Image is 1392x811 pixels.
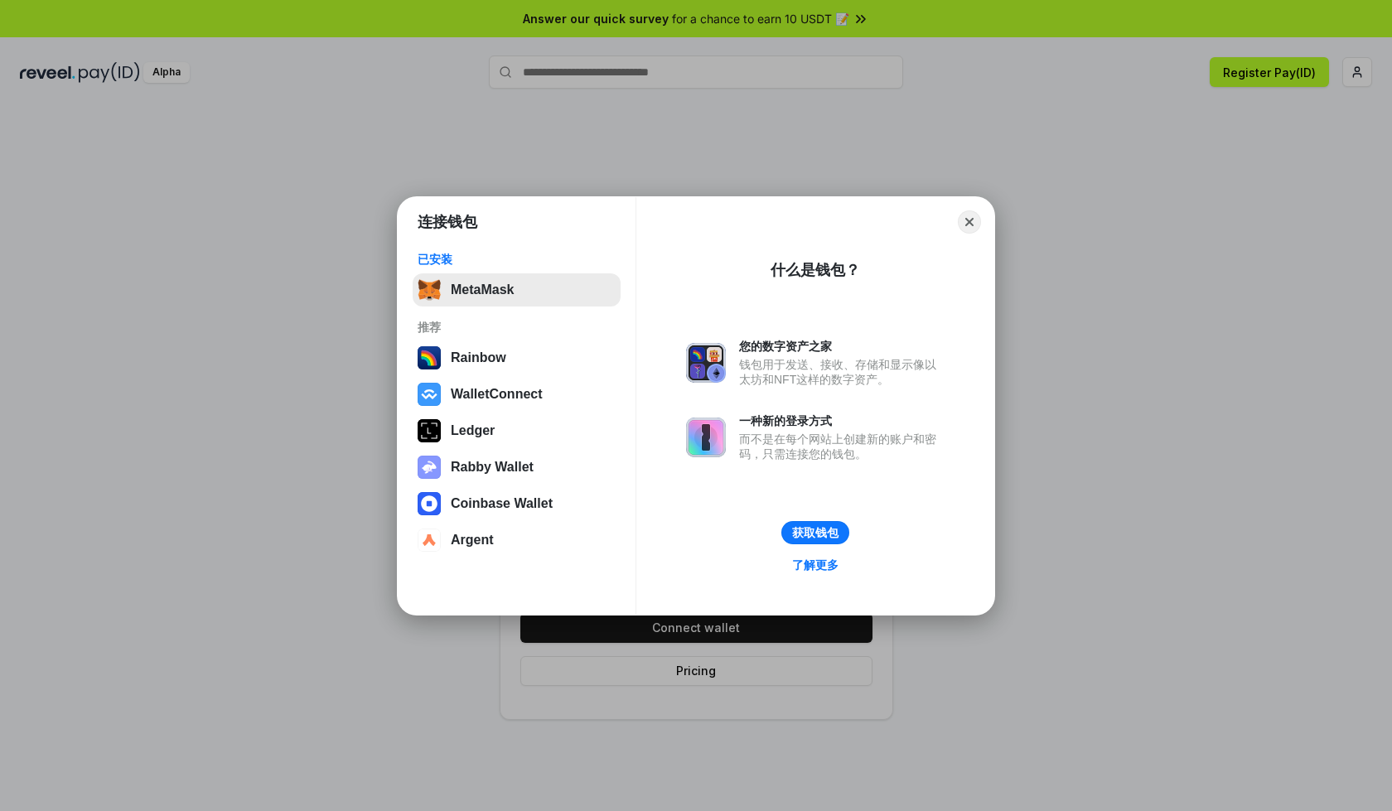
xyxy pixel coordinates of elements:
[413,487,621,520] button: Coinbase Wallet
[418,278,441,302] img: svg+xml,%3Csvg%20fill%3D%22none%22%20height%3D%2233%22%20viewBox%3D%220%200%2035%2033%22%20width%...
[418,456,441,479] img: svg+xml,%3Csvg%20xmlns%3D%22http%3A%2F%2Fwww.w3.org%2F2000%2Fsvg%22%20fill%3D%22none%22%20viewBox...
[413,341,621,374] button: Rainbow
[792,558,839,572] div: 了解更多
[451,533,494,548] div: Argent
[418,492,441,515] img: svg+xml,%3Csvg%20width%3D%2228%22%20height%3D%2228%22%20viewBox%3D%220%200%2028%2028%22%20fill%3D...
[451,350,506,365] div: Rainbow
[451,387,543,402] div: WalletConnect
[451,460,534,475] div: Rabby Wallet
[418,383,441,406] img: svg+xml,%3Csvg%20width%3D%2228%22%20height%3D%2228%22%20viewBox%3D%220%200%2028%2028%22%20fill%3D...
[413,378,621,411] button: WalletConnect
[792,525,839,540] div: 获取钱包
[451,496,553,511] div: Coinbase Wallet
[451,282,514,297] div: MetaMask
[418,320,616,335] div: 推荐
[418,419,441,442] img: svg+xml,%3Csvg%20xmlns%3D%22http%3A%2F%2Fwww.w3.org%2F2000%2Fsvg%22%20width%3D%2228%22%20height%3...
[413,524,621,557] button: Argent
[782,554,848,576] a: 了解更多
[451,423,495,438] div: Ledger
[418,346,441,369] img: svg+xml,%3Csvg%20width%3D%22120%22%20height%3D%22120%22%20viewBox%3D%220%200%20120%20120%22%20fil...
[686,418,726,457] img: svg+xml,%3Csvg%20xmlns%3D%22http%3A%2F%2Fwww.w3.org%2F2000%2Fsvg%22%20fill%3D%22none%22%20viewBox...
[739,339,945,354] div: 您的数字资产之家
[739,357,945,387] div: 钱包用于发送、接收、存储和显示像以太坊和NFT这样的数字资产。
[413,273,621,307] button: MetaMask
[771,260,860,280] div: 什么是钱包？
[413,414,621,447] button: Ledger
[781,521,849,544] button: 获取钱包
[418,529,441,552] img: svg+xml,%3Csvg%20width%3D%2228%22%20height%3D%2228%22%20viewBox%3D%220%200%2028%2028%22%20fill%3D...
[686,343,726,383] img: svg+xml,%3Csvg%20xmlns%3D%22http%3A%2F%2Fwww.w3.org%2F2000%2Fsvg%22%20fill%3D%22none%22%20viewBox...
[739,432,945,461] div: 而不是在每个网站上创建新的账户和密码，只需连接您的钱包。
[418,252,616,267] div: 已安装
[739,413,945,428] div: 一种新的登录方式
[958,210,981,234] button: Close
[413,451,621,484] button: Rabby Wallet
[418,212,477,232] h1: 连接钱包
